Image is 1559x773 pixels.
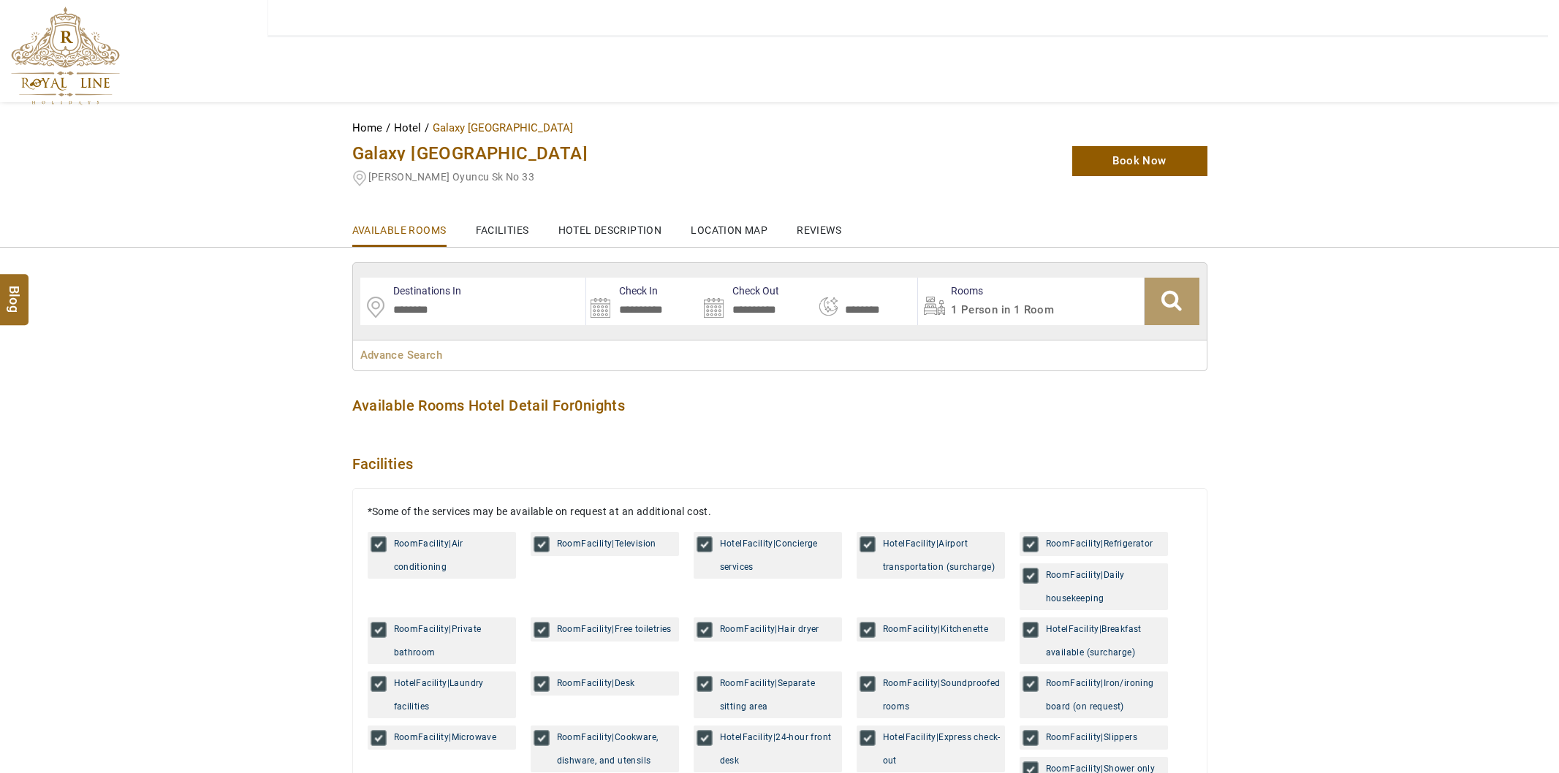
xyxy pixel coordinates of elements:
span: RoomFacility|Hair dryer [720,624,819,634]
span: HotelFacility|Laundry facilities [394,678,484,712]
a: Available Rooms [352,205,447,247]
span: RoomFacility|Refrigerator [1046,538,1153,549]
a: Home [352,121,386,134]
span: 1 Person in 1 Room [951,303,1054,316]
span: HotelFacility|Concierge services [720,538,818,572]
li: Galaxy [GEOGRAPHIC_DATA] [433,117,573,139]
a: Hotel Description [558,205,662,245]
img: no-facilities.jpg [534,536,550,552]
img: no-facilities.jpg [1023,730,1039,746]
span: RoomFacility|Slippers [1046,732,1137,742]
label: Check Out [699,283,779,298]
img: no-facilities.jpg [371,536,387,552]
a: Hotel [394,121,425,134]
span: RoomFacility|Private bathroom [394,624,482,658]
img: no-facilities.jpg [371,622,387,638]
span: RoomFacility|Desk [557,678,635,688]
img: no-facilities.jpg [534,622,550,638]
span: [PERSON_NAME] Oyuncu Sk No 33 [368,171,535,183]
span: Galaxy [GEOGRAPHIC_DATA] [352,143,588,164]
img: The Royal Line Holidays [11,7,120,105]
span: 0 [574,397,583,414]
img: no-facilities.jpg [371,730,387,746]
h2: Available Rooms Hotel Detail For nights [352,397,1207,415]
a: Facilities [476,205,529,245]
span: HotelFacility|24-hour front desk [720,732,832,766]
h2: Facilities [352,455,1207,473]
span: RoomFacility|Kitchenette [883,624,989,634]
span: RoomFacility|Cookware, dishware, and utensils [557,732,659,766]
span: RoomFacility|Separate sitting area [720,678,815,712]
a: Advance Search [360,349,443,362]
img: no-facilities.jpg [697,536,713,552]
img: no-facilities.jpg [1023,622,1039,638]
label: Check In [586,283,658,298]
img: no-facilities.jpg [534,730,550,746]
img: no-facilities.jpg [860,730,876,746]
img: no-facilities.jpg [860,536,876,552]
span: RoomFacility|Iron/ironing board (on request) [1046,678,1154,712]
span: RoomFacility|Microwave [394,732,497,742]
p: *Some of the services may be available on request at an additional cost. [368,503,1192,520]
span: HotelFacility|Express check-out [883,732,1001,766]
span: HotelFacility|Airport transportation (surcharge) [883,538,995,572]
label: Destinations In [360,283,461,298]
span: RoomFacility|Television [557,538,656,549]
span: RoomFacility|Free toiletries [557,624,672,634]
img: no-facilities.jpg [534,676,550,692]
img: no-facilities.jpg [860,622,876,638]
img: no-facilities.jpg [1023,568,1039,584]
span: HotelFacility|Breakfast available (surcharge) [1046,624,1142,658]
span: Blog [5,285,24,297]
img: no-facilities.jpg [1023,536,1039,552]
img: no-facilities.jpg [1023,676,1039,692]
span: RoomFacility|Soundproofed rooms [883,678,1001,712]
img: no-facilities.jpg [860,676,876,692]
a: Reviews [797,205,841,245]
img: no-facilities.jpg [697,730,713,746]
span: RoomFacility|Daily housekeeping [1046,570,1125,603]
label: Rooms [918,283,983,298]
img: no-facilities.jpg [371,676,387,692]
span: RoomFacility|Air conditioning [394,538,463,572]
a: Book Now [1072,146,1207,176]
a: Location Map [691,205,767,245]
img: no-facilities.jpg [697,622,713,638]
img: no-facilities.jpg [697,676,713,692]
